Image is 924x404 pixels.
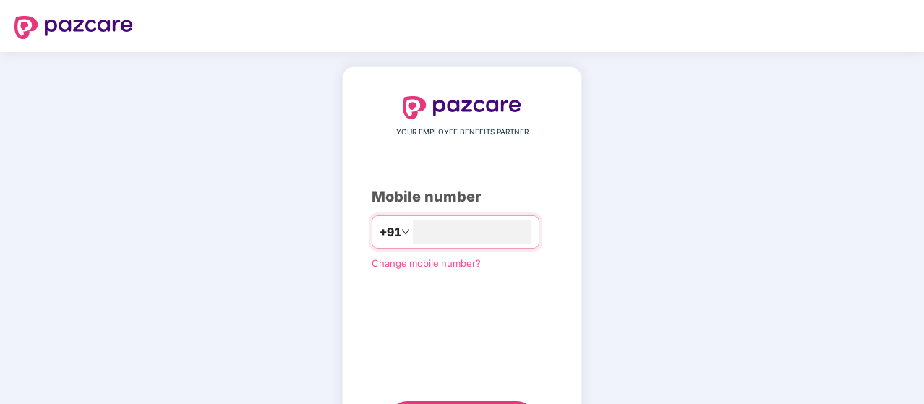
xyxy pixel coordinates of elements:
[401,228,410,236] span: down
[372,186,552,208] div: Mobile number
[372,257,481,269] a: Change mobile number?
[403,96,521,119] img: logo
[396,126,529,138] span: YOUR EMPLOYEE BENEFITS PARTNER
[14,16,133,39] img: logo
[380,223,401,241] span: +91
